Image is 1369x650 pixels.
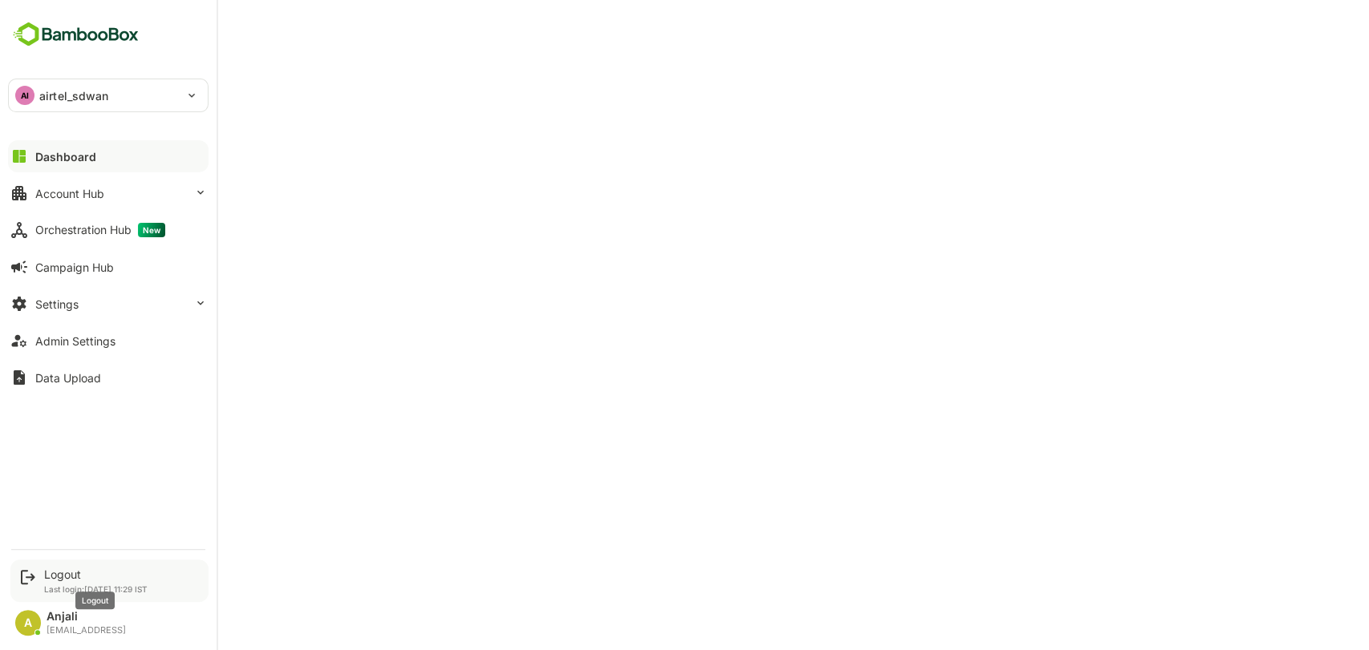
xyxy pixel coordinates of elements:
span: New [138,223,165,237]
div: AI [15,86,34,105]
p: Last login: [DATE] 11:29 IST [44,584,148,594]
div: Dashboard [35,150,96,164]
button: Account Hub [8,177,209,209]
div: Campaign Hub [35,260,114,274]
button: Dashboard [8,140,209,172]
div: Orchestration Hub [35,223,165,237]
div: Settings [35,297,79,311]
button: Data Upload [8,361,209,394]
div: Data Upload [35,371,101,385]
button: Settings [8,288,209,320]
p: airtel_sdwan [39,87,109,104]
div: [EMAIL_ADDRESS] [47,625,126,636]
div: Anjali [47,610,126,624]
button: Admin Settings [8,325,209,357]
div: AIairtel_sdwan [9,79,208,111]
div: Admin Settings [35,334,115,348]
div: Logout [44,567,148,581]
button: Orchestration HubNew [8,214,209,246]
button: Campaign Hub [8,251,209,283]
img: BambooboxFullLogoMark.5f36c76dfaba33ec1ec1367b70bb1252.svg [8,19,144,50]
div: A [15,610,41,636]
div: Account Hub [35,187,104,200]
